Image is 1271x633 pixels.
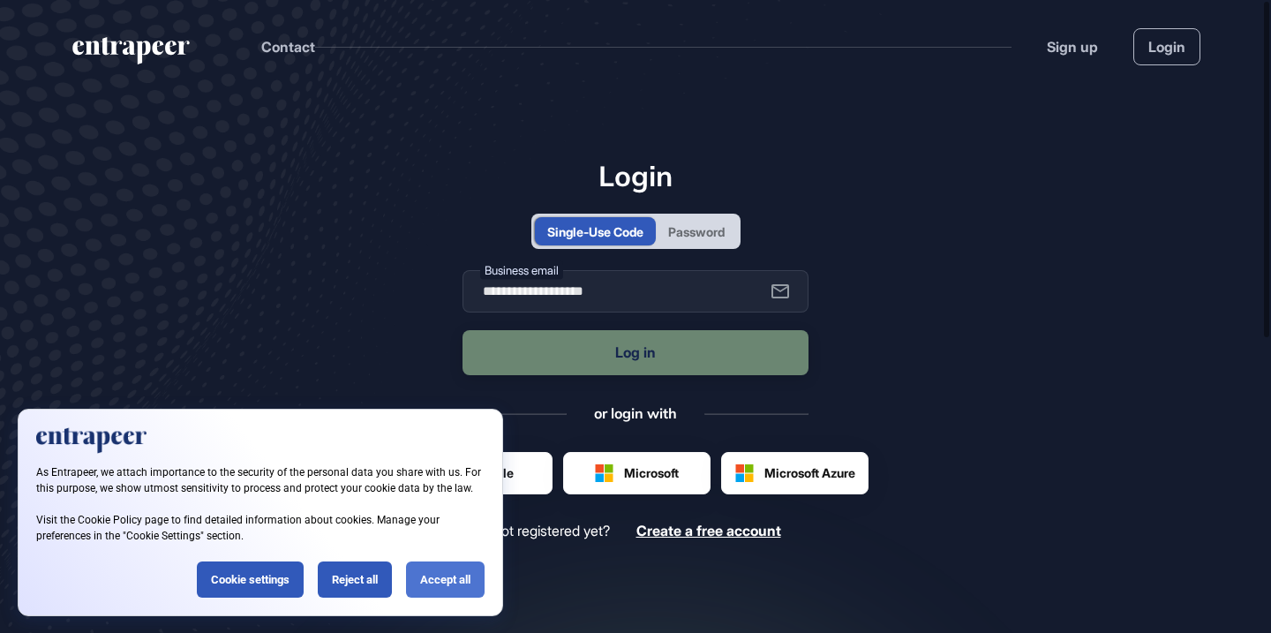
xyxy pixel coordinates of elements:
[480,261,563,280] label: Business email
[1133,28,1200,65] a: Login
[636,523,781,539] a: Create a free account
[261,35,315,58] button: Contact
[491,523,610,539] span: Not registered yet?
[1047,36,1098,57] a: Sign up
[547,222,643,241] div: Single-Use Code
[636,522,781,539] span: Create a free account
[463,159,808,192] h1: Login
[594,403,677,423] div: or login with
[71,37,192,71] a: entrapeer-logo
[668,222,725,241] div: Password
[463,330,808,375] button: Log in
